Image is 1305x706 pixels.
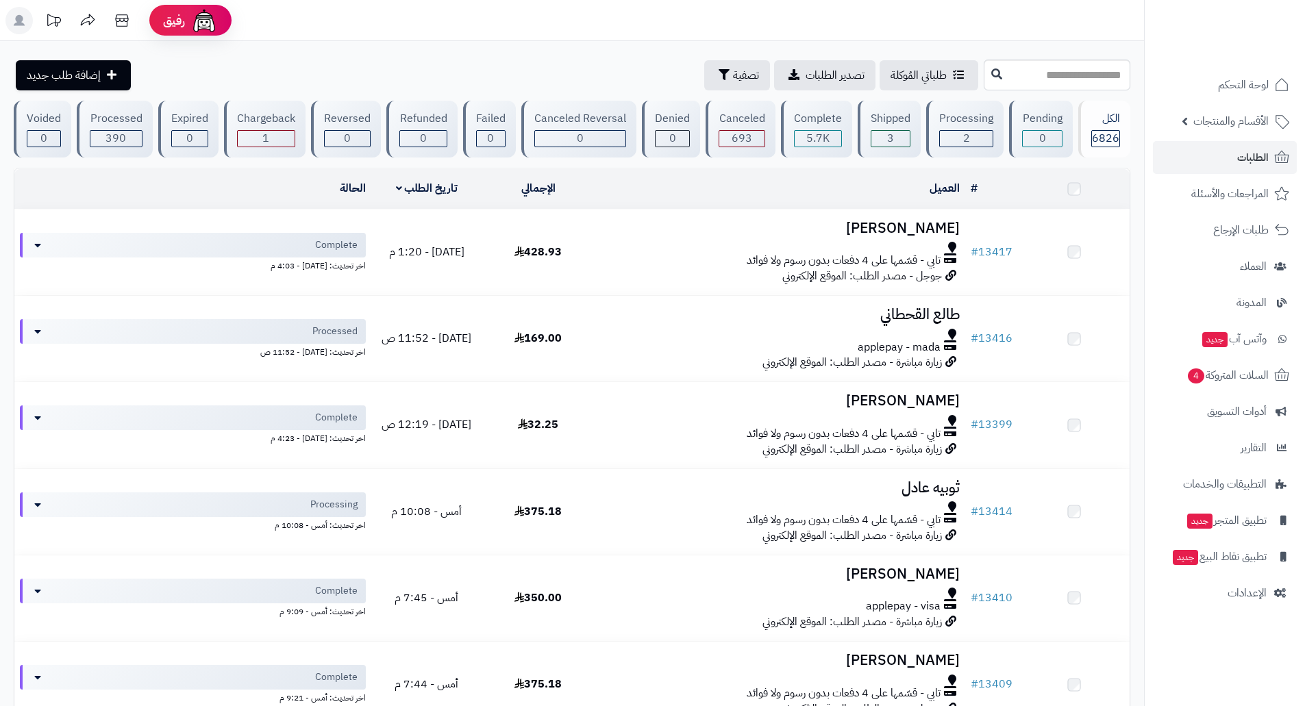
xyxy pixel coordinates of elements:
[747,512,941,528] span: تابي - قسّمها على 4 دفعات بدون رسوم ولا فوائد
[36,7,71,38] a: تحديثات المنصة
[460,101,519,157] a: Failed 0
[74,101,155,157] a: Processed 390
[324,111,371,127] div: Reversed
[1153,577,1297,609] a: الإعدادات
[703,101,778,157] a: Canceled 693
[20,257,366,272] div: اخر تحديث: [DATE] - 4:03 م
[190,7,218,34] img: ai-face.png
[477,131,505,147] div: 0
[858,340,941,355] span: applepay - mada
[20,517,366,531] div: اخر تحديث: أمس - 10:08 م
[795,131,841,147] div: 5737
[514,676,562,692] span: 375.18
[719,131,764,147] div: 693
[1153,214,1297,247] a: طلبات الإرجاع
[1207,402,1267,421] span: أدوات التسويق
[221,101,308,157] a: Chargeback 1
[971,416,1012,433] a: #13399
[521,180,556,197] a: الإجمالي
[866,598,941,614] span: applepay - visa
[971,416,978,433] span: #
[384,101,460,157] a: Refunded 0
[1186,511,1267,530] span: تطبيق المتجر
[315,584,358,598] span: Complete
[778,101,855,157] a: Complete 5.7K
[794,111,842,127] div: Complete
[719,111,765,127] div: Canceled
[262,130,269,147] span: 1
[171,111,208,127] div: Expired
[1153,323,1297,355] a: وآتس آبجديد
[971,330,1012,346] a: #13416
[599,393,960,409] h3: [PERSON_NAME]
[599,220,960,236] h3: [PERSON_NAME]
[1039,130,1046,147] span: 0
[395,590,458,606] span: أمس - 7:45 م
[1240,257,1267,276] span: العملاء
[1193,112,1269,131] span: الأقسام والمنتجات
[340,180,366,197] a: الحالة
[315,670,358,684] span: Complete
[806,130,830,147] span: 5.7K
[1153,468,1297,501] a: التطبيقات والخدمات
[871,111,910,127] div: Shipped
[1091,111,1120,127] div: الكل
[1241,438,1267,457] span: التقارير
[396,180,458,197] a: تاريخ الطلب
[315,238,358,252] span: Complete
[639,101,703,157] a: Denied 0
[733,67,759,84] span: تصفية
[163,12,185,29] span: رفيق
[237,111,295,127] div: Chargeback
[1153,177,1297,210] a: المراجعات والأسئلة
[656,131,689,147] div: 0
[156,101,221,157] a: Expired 0
[27,131,60,147] div: 0
[762,527,942,544] span: زيارة مباشرة - مصدر الطلب: الموقع الإلكتروني
[1153,68,1297,101] a: لوحة التحكم
[514,330,562,346] span: 169.00
[1153,286,1297,319] a: المدونة
[577,130,584,147] span: 0
[391,503,462,520] span: أمس - 10:08 م
[806,67,865,84] span: تصدير الطلبات
[747,426,941,442] span: تابي - قسّمها على 4 دفعات بدون رسوم ولا فوائد
[312,325,358,338] span: Processed
[27,67,101,84] span: إضافة طلب جديد
[704,60,770,90] button: تصفية
[1201,329,1267,349] span: وآتس آب
[669,130,676,147] span: 0
[762,614,942,630] span: زيارة مباشرة - مصدر الطلب: الموقع الإلكتروني
[930,180,960,197] a: العميل
[855,101,923,157] a: Shipped 3
[939,111,993,127] div: Processing
[971,244,978,260] span: #
[105,130,126,147] span: 390
[90,131,141,147] div: 390
[971,244,1012,260] a: #13417
[90,111,142,127] div: Processed
[747,253,941,268] span: تابي - قسّمها على 4 دفعات بدون رسوم ولا فوائد
[514,590,562,606] span: 350.00
[20,430,366,444] div: اخر تحديث: [DATE] - 4:23 م
[1153,431,1297,464] a: التقارير
[476,111,506,127] div: Failed
[310,498,358,512] span: Processing
[1186,366,1269,385] span: السلات المتروكة
[382,330,471,346] span: [DATE] - 11:52 ص
[1213,220,1269,240] span: طلبات الإرجاع
[971,676,1012,692] a: #13409
[1153,540,1297,573] a: تطبيق نقاط البيعجديد
[747,685,941,701] span: تابي - قسّمها على 4 دفعات بدون رسوم ولا فوائد
[535,131,625,147] div: 0
[399,111,447,127] div: Refunded
[1212,36,1292,65] img: logo-2.png
[1218,75,1269,94] span: لوحة التحكم
[16,60,131,90] a: إضافة طلب جديد
[514,503,562,520] span: 375.18
[1153,395,1297,428] a: أدوات التسويق
[514,244,562,260] span: 428.93
[487,130,494,147] span: 0
[1188,368,1204,383] span: 4
[1171,547,1267,566] span: تطبيق نقاط البيع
